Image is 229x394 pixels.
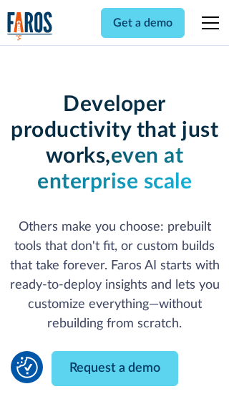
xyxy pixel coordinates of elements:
a: Request a demo [52,351,178,386]
strong: even at enterprise scale [37,145,192,193]
img: Logo of the analytics and reporting company Faros. [7,11,53,41]
p: Others make you choose: prebuilt tools that don't fit, or custom builds that take forever. Faros ... [7,218,223,334]
a: Get a demo [101,8,185,38]
a: home [7,11,53,41]
strong: Developer productivity that just works, [11,94,218,167]
img: Revisit consent button [16,357,38,378]
div: menu [193,6,222,40]
button: Cookie Settings [16,357,38,378]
